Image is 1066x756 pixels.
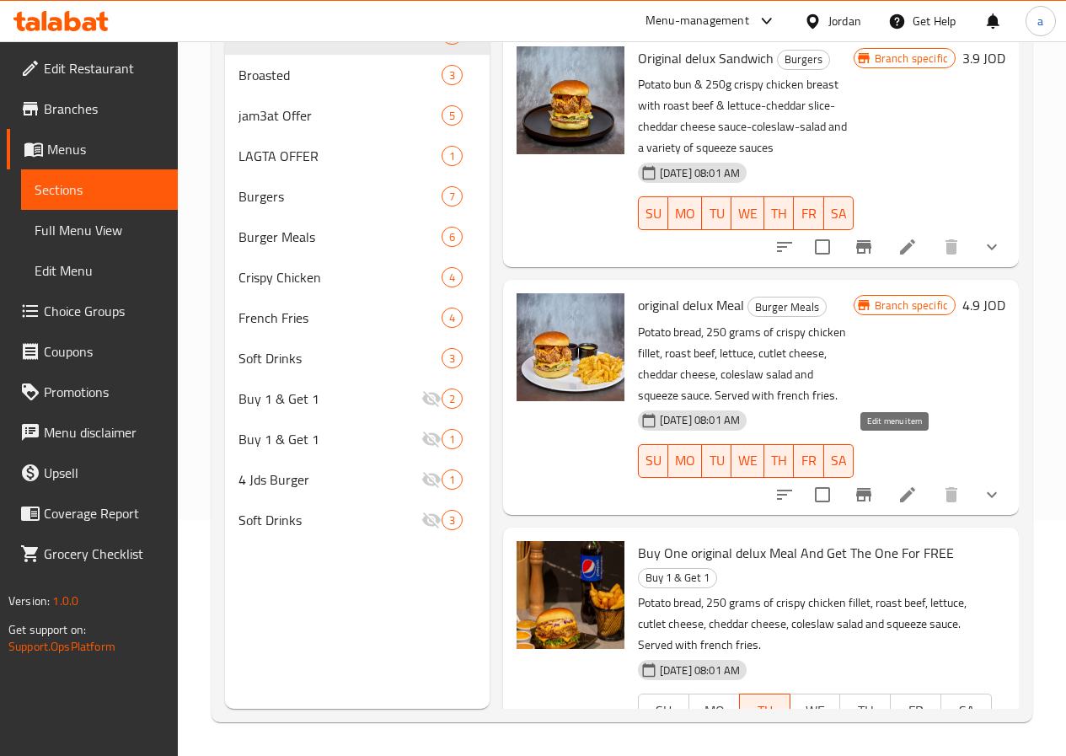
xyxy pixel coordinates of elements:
[44,58,164,78] span: Edit Restaurant
[225,55,490,95] div: Broasted3
[1037,12,1043,30] span: a
[442,227,463,247] div: items
[824,444,854,478] button: SA
[696,699,733,723] span: MO
[225,338,490,378] div: Soft Drinks3
[847,699,884,723] span: TH
[442,67,462,83] span: 3
[801,448,817,473] span: FR
[7,88,178,129] a: Branches
[442,148,462,164] span: 1
[897,699,935,723] span: FR
[771,201,787,226] span: TH
[8,619,86,641] span: Get support on:
[225,298,490,338] div: French Fries4
[739,694,790,727] button: TU
[7,129,178,169] a: Menus
[801,201,817,226] span: FR
[738,448,758,473] span: WE
[668,196,702,230] button: MO
[794,196,823,230] button: FR
[764,444,794,478] button: TH
[225,176,490,217] div: Burgers7
[831,448,847,473] span: SA
[238,65,442,85] span: Broasted
[844,227,884,267] button: Branch-specific-item
[238,186,442,206] span: Burgers
[44,463,164,483] span: Upsell
[638,292,744,318] span: original delux Meal
[638,592,992,656] p: Potato bread, 250 grams of crispy chicken fillet, roast beef, lettuce, cutlet cheese, cheddar che...
[653,662,747,678] span: [DATE] 08:01 AM
[225,8,490,547] nav: Menu sections
[639,568,716,587] span: Buy 1 & Get 1
[748,298,826,317] span: Burger Meals
[442,108,462,124] span: 5
[238,389,421,409] span: Buy 1 & Get 1
[442,189,462,205] span: 7
[868,298,955,314] span: Branch specific
[675,448,695,473] span: MO
[225,419,490,459] div: Buy 1 & Get 11
[442,186,463,206] div: items
[7,372,178,412] a: Promotions
[653,165,747,181] span: [DATE] 08:01 AM
[645,448,662,473] span: SU
[238,429,421,449] div: Buy 1 & Get 1
[831,201,847,226] span: SA
[442,472,462,488] span: 1
[638,46,774,71] span: Original delux Sandwich
[44,301,164,321] span: Choice Groups
[47,139,164,159] span: Menus
[764,227,805,267] button: sort-choices
[931,227,972,267] button: delete
[771,448,787,473] span: TH
[44,341,164,362] span: Coupons
[638,74,854,158] p: Potato bun & 250g crispy chicken breast with roast beef & lettuce-cheddar slice-cheddar cheese sa...
[747,297,827,317] div: Burger Meals
[21,169,178,210] a: Sections
[44,503,164,523] span: Coverage Report
[731,444,764,478] button: WE
[225,136,490,176] div: LAGTA OFFER1
[238,267,442,287] span: Crispy Chicken
[442,510,463,530] div: items
[982,237,1002,257] svg: Show Choices
[839,694,891,727] button: TH
[7,331,178,372] a: Coupons
[442,469,463,490] div: items
[35,180,164,200] span: Sections
[238,308,442,328] div: French Fries
[442,65,463,85] div: items
[225,95,490,136] div: jam3at Offer5
[421,389,442,409] svg: Inactive section
[225,500,490,540] div: Soft Drinks3
[948,699,985,723] span: SA
[517,293,624,401] img: original delux Meal
[638,196,668,230] button: SU
[21,210,178,250] a: Full Menu View
[738,201,758,226] span: WE
[225,378,490,419] div: Buy 1 & Get 12
[442,432,462,448] span: 1
[442,270,462,286] span: 4
[805,229,840,265] span: Select to update
[777,50,830,70] div: Burgers
[238,146,442,166] span: LAGTA OFFER
[797,699,834,723] span: WE
[668,444,702,478] button: MO
[238,469,421,490] div: 4 Jds Burger
[238,348,442,368] span: Soft Drinks
[868,51,955,67] span: Branch specific
[442,310,462,326] span: 4
[225,217,490,257] div: Burger Meals6
[982,485,1002,505] svg: Show Choices
[421,510,442,530] svg: Inactive section
[940,694,992,727] button: SA
[8,635,115,657] a: Support.OpsPlatform
[972,227,1012,267] button: show more
[44,422,164,442] span: Menu disclaimer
